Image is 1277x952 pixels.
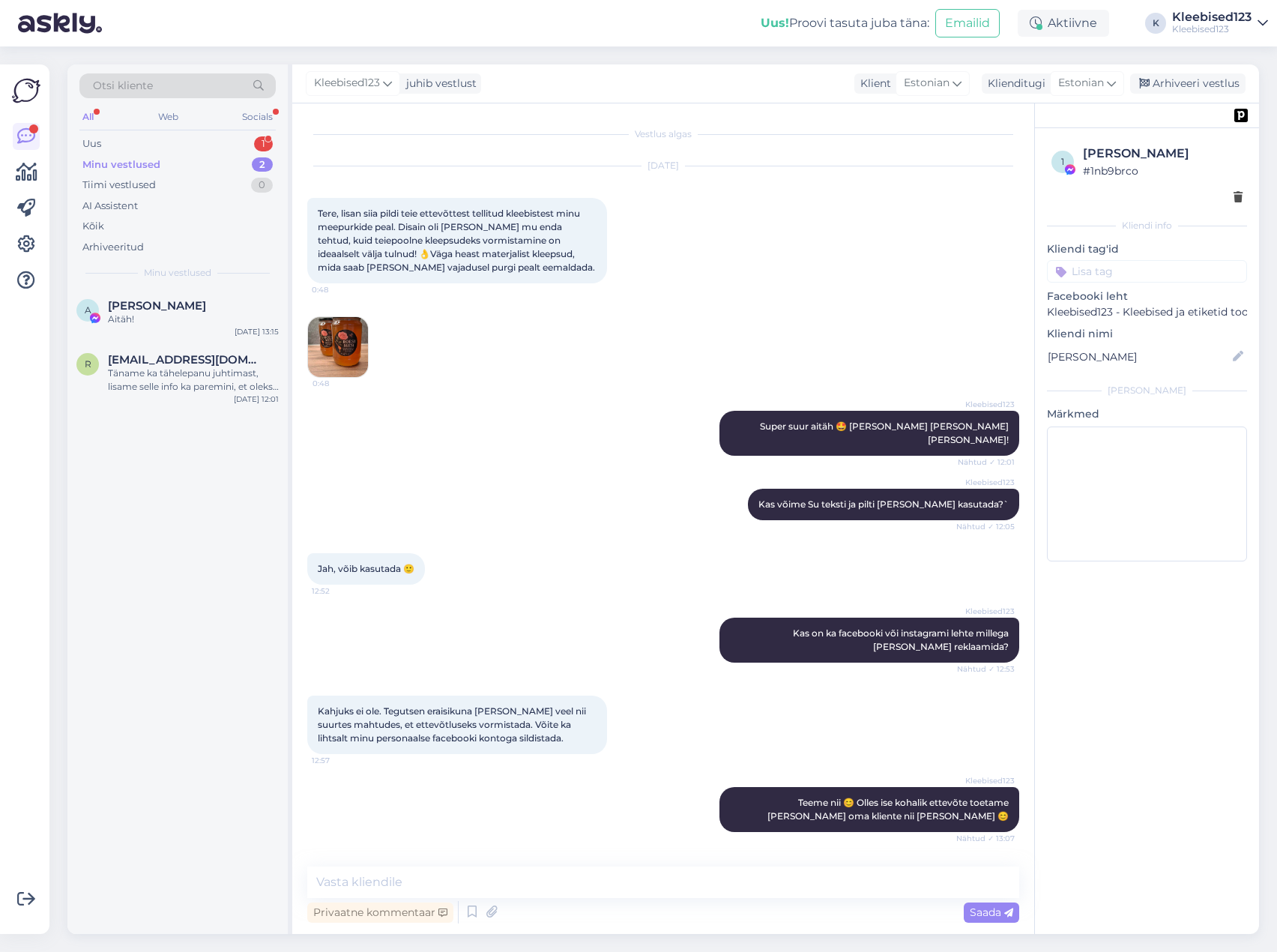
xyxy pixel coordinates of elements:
[958,457,1015,468] span: Nähtud ✓ 12:01
[758,498,1009,510] span: Kas võime Su teksti ja pilti [PERSON_NAME] kasutada?`
[85,304,91,316] span: A
[1083,145,1243,163] div: [PERSON_NAME]
[234,394,279,405] div: [DATE] 12:01
[1172,23,1252,35] div: Kleebised123
[108,367,279,394] div: Täname ka tähelepanu juhtimast, lisame selle info ka paremini, et oleks kohe arusaadav 😊
[1083,163,1243,179] div: # 1nb9brco
[108,353,264,367] span: roadwaffle@gmail.com
[956,833,1015,844] span: Nähtud ✓ 13:07
[307,159,1019,172] div: [DATE]
[1047,260,1247,283] input: Lisa tag
[1047,406,1247,422] p: Märkmed
[958,606,1015,617] span: Kleebised123
[254,136,273,151] div: 1
[314,75,380,91] span: Kleebised123
[958,775,1015,786] span: Kleebised123
[85,358,91,370] span: r
[1172,11,1252,23] div: Kleebised123
[982,76,1045,91] div: Klienditugi
[935,9,1000,37] button: Emailid
[1234,109,1248,122] img: pd
[108,299,206,313] span: Anette Roes
[82,136,101,151] div: Uus
[93,78,153,94] span: Otsi kliente
[760,421,1011,445] span: Super suur aitäh 🤩 [PERSON_NAME] [PERSON_NAME] [PERSON_NAME]!
[761,16,789,30] b: Uus!
[1018,10,1109,37] div: Aktiivne
[239,107,276,127] div: Socials
[1145,13,1166,34] div: K
[1058,75,1104,91] span: Estonian
[307,903,453,923] div: Privaatne kommentaar
[82,199,138,214] div: AI Assistent
[1047,289,1247,304] p: Facebooki leht
[312,755,368,766] span: 12:57
[793,627,1011,652] span: Kas on ka facebooki või instagrami lehte millega [PERSON_NAME] reklaamida?
[79,107,97,127] div: All
[235,326,279,337] div: [DATE] 13:15
[1047,384,1247,397] div: [PERSON_NAME]
[958,477,1015,488] span: Kleebised123
[958,399,1015,410] span: Kleebised123
[318,705,588,744] span: Kahjuks ei ole. Tegutsen eraisikuna [PERSON_NAME] veel nii suurtes mahtudes, et ettevõtluseks vor...
[307,127,1019,141] div: Vestlus algas
[1048,349,1230,365] input: Lisa nimi
[1130,73,1246,94] div: Arhiveeri vestlus
[144,266,211,280] span: Minu vestlused
[904,75,950,91] span: Estonian
[155,107,181,127] div: Web
[251,178,273,193] div: 0
[854,76,891,91] div: Klient
[312,284,368,295] span: 0:48
[1047,326,1247,342] p: Kliendi nimi
[82,157,160,172] div: Minu vestlused
[318,563,414,574] span: Jah, võib kasutada 🙂
[1047,219,1247,232] div: Kliendi info
[1172,11,1268,35] a: Kleebised123Kleebised123
[252,157,273,172] div: 2
[767,797,1011,822] span: Teeme nii 😊 Olles ise kohalik ettevõte toetame [PERSON_NAME] oma kliente nii [PERSON_NAME] 😊
[318,208,595,273] span: Tere, lisan siia pildi teie ettevõttest tellitud kleebistest minu meepurkide peal. Disain oli [PE...
[82,178,156,193] div: Tiimi vestlused
[970,906,1013,919] span: Saada
[761,14,929,32] div: Proovi tasuta juba täna:
[12,76,40,105] img: Askly Logo
[1061,156,1064,167] span: 1
[957,663,1015,675] span: Nähtud ✓ 12:53
[313,378,369,389] span: 0:48
[956,521,1015,532] span: Nähtud ✓ 12:05
[108,313,279,326] div: Aitäh!
[1047,241,1247,257] p: Kliendi tag'id
[312,585,368,597] span: 12:52
[308,317,368,377] img: Attachment
[1047,304,1247,320] p: Kleebised123 - Kleebised ja etiketid toodetele ning kleebised autodele.
[400,76,477,91] div: juhib vestlust
[82,219,104,234] div: Kõik
[82,240,144,255] div: Arhiveeritud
